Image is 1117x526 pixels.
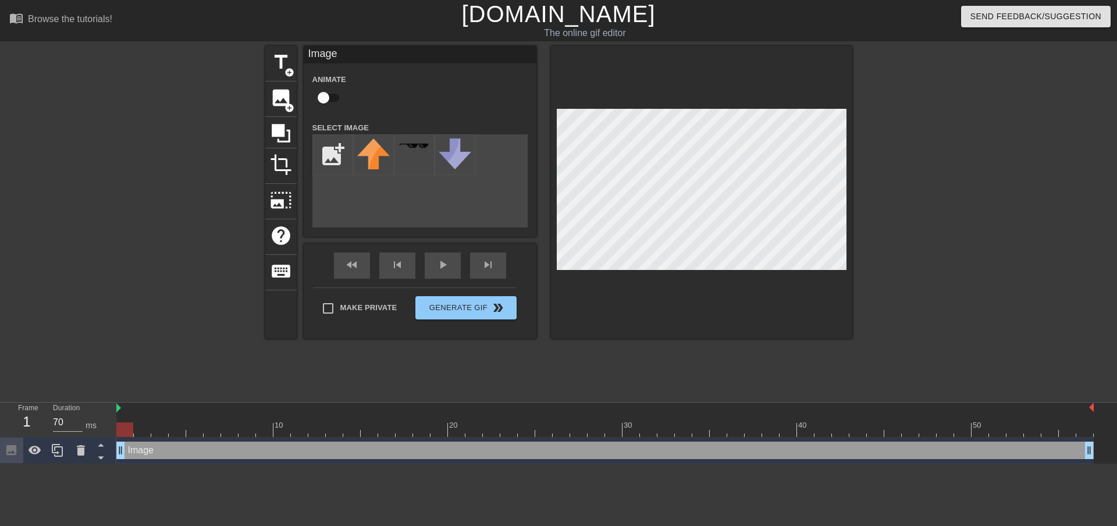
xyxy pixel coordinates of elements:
[340,302,397,314] span: Make Private
[312,74,346,86] label: Animate
[115,445,126,456] span: drag_handle
[270,51,292,73] span: title
[420,301,511,315] span: Generate Gif
[436,258,450,272] span: play_arrow
[1089,403,1094,412] img: bound-end.png
[275,420,285,431] div: 10
[28,14,112,24] div: Browse the tutorials!
[53,405,80,412] label: Duration
[312,122,369,134] label: Select Image
[270,154,292,176] span: crop
[9,403,44,436] div: Frame
[378,26,792,40] div: The online gif editor
[270,87,292,109] span: image
[9,11,23,25] span: menu_book
[9,11,112,29] a: Browse the tutorials!
[304,46,536,63] div: Image
[398,143,431,149] img: deal-with-it.png
[449,420,460,431] div: 20
[491,301,505,315] span: double_arrow
[270,260,292,282] span: keyboard
[18,411,35,432] div: 1
[961,6,1111,27] button: Send Feedback/Suggestion
[798,420,809,431] div: 40
[86,420,97,432] div: ms
[345,258,359,272] span: fast_rewind
[481,258,495,272] span: skip_next
[973,420,983,431] div: 50
[357,138,390,169] img: upvote.png
[270,189,292,211] span: photo_size_select_large
[270,225,292,247] span: help
[624,420,634,431] div: 30
[461,1,655,27] a: [DOMAIN_NAME]
[284,103,294,113] span: add_circle
[970,9,1101,24] span: Send Feedback/Suggestion
[415,296,516,319] button: Generate Gif
[439,138,471,169] img: downvote.png
[284,67,294,77] span: add_circle
[1083,445,1095,456] span: drag_handle
[390,258,404,272] span: skip_previous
